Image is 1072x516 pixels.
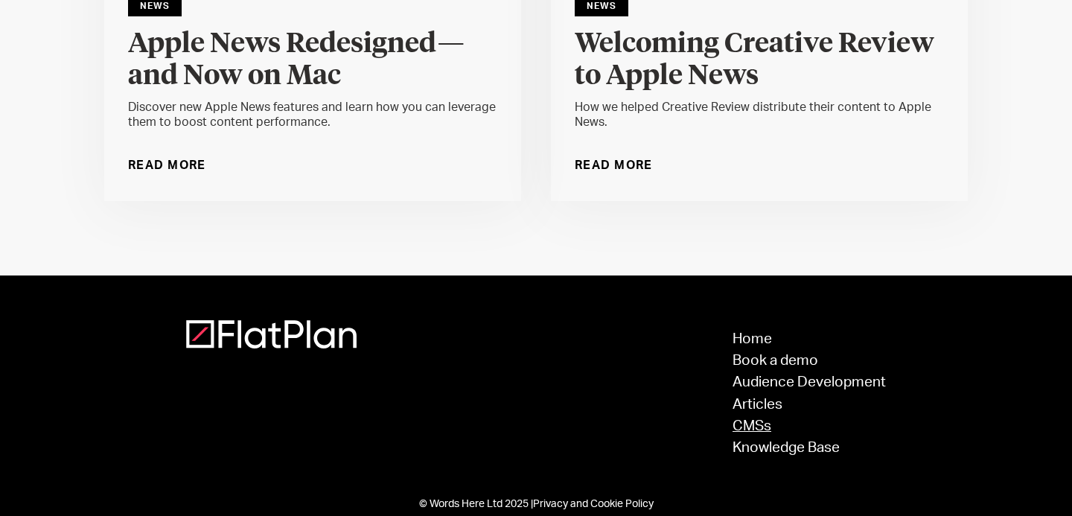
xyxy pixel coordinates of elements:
[733,441,886,455] a: Knowledge Base
[733,354,886,368] a: Book a demo
[128,153,206,177] a: Read More
[575,153,653,177] a: Read More
[733,375,886,389] a: Audience Development
[186,497,886,512] div: © Words Here Ltd 2025 |
[733,332,886,346] a: Home
[575,28,944,92] h4: Welcoming Creative Review to Apple News
[128,28,497,92] h4: Apple News Redesigned — and Now on Mac
[533,499,654,509] a: Privacy and Cookie Policy
[575,28,944,100] a: Welcoming Creative Review to Apple News
[733,419,886,433] a: CMSs
[733,398,886,412] a: Articles
[575,100,944,130] div: How we helped Creative Review distribute their content to Apple News.
[128,100,497,130] div: Discover new Apple News features and learn how you can leverage them to boost content performance.
[128,28,497,100] a: Apple News Redesigned — and Now on Mac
